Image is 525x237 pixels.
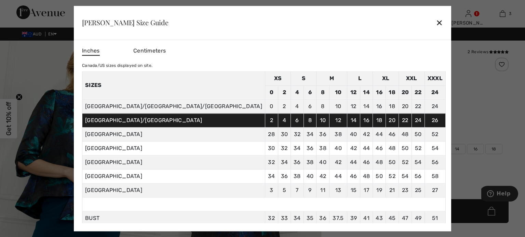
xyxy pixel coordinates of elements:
[386,169,399,183] td: 52
[386,141,399,155] td: 48
[82,127,265,141] td: [GEOGRAPHIC_DATA]
[389,215,396,221] span: 45
[373,113,386,127] td: 18
[294,215,301,221] span: 34
[412,99,425,113] td: 22
[347,71,373,85] td: L
[373,169,386,183] td: 50
[265,141,278,155] td: 30
[329,127,347,141] td: 38
[347,99,360,113] td: 12
[317,141,329,155] td: 38
[265,169,278,183] td: 34
[360,85,373,99] td: 14
[436,16,443,30] div: ✕
[425,85,445,99] td: 24
[317,99,329,113] td: 8
[291,169,304,183] td: 38
[415,215,422,221] span: 49
[82,19,169,26] div: [PERSON_NAME] Size Guide
[329,141,347,155] td: 40
[347,141,360,155] td: 42
[399,85,412,99] td: 20
[265,113,278,127] td: 2
[399,127,412,141] td: 48
[347,113,360,127] td: 14
[304,155,317,169] td: 38
[360,99,373,113] td: 14
[412,127,425,141] td: 50
[386,127,399,141] td: 46
[265,127,278,141] td: 28
[304,141,317,155] td: 36
[304,113,317,127] td: 8
[373,183,386,197] td: 19
[329,85,347,99] td: 10
[412,183,425,197] td: 25
[319,215,326,221] span: 36
[317,85,329,99] td: 8
[291,99,304,113] td: 4
[317,127,329,141] td: 36
[373,127,386,141] td: 44
[317,71,347,85] td: M
[82,141,265,155] td: [GEOGRAPHIC_DATA]
[425,71,445,85] td: XXXL
[291,85,304,99] td: 4
[317,113,329,127] td: 10
[317,155,329,169] td: 40
[425,169,445,183] td: 58
[307,215,314,221] span: 35
[304,85,317,99] td: 6
[82,47,100,56] span: Inches
[268,215,275,221] span: 32
[265,183,278,197] td: 3
[399,169,412,183] td: 54
[376,215,383,221] span: 43
[425,141,445,155] td: 54
[347,155,360,169] td: 44
[412,169,425,183] td: 56
[373,85,386,99] td: 16
[291,183,304,197] td: 7
[278,183,291,197] td: 5
[432,215,438,221] span: 51
[82,211,265,225] td: BUST
[329,155,347,169] td: 42
[373,71,399,85] td: XL
[82,155,265,169] td: [GEOGRAPHIC_DATA]
[82,71,265,99] th: Sizes
[304,183,317,197] td: 9
[402,215,408,221] span: 47
[317,169,329,183] td: 42
[329,169,347,183] td: 44
[350,215,357,221] span: 39
[278,127,291,141] td: 30
[347,85,360,99] td: 12
[291,155,304,169] td: 36
[291,71,317,85] td: S
[399,155,412,169] td: 52
[304,99,317,113] td: 6
[329,113,347,127] td: 12
[373,141,386,155] td: 46
[360,113,373,127] td: 16
[82,62,446,69] div: Canada/US sizes displayed on site.
[373,155,386,169] td: 48
[360,141,373,155] td: 44
[386,155,399,169] td: 50
[291,127,304,141] td: 32
[425,113,445,127] td: 26
[360,127,373,141] td: 42
[265,71,291,85] td: XS
[265,85,278,99] td: 0
[82,113,265,127] td: [GEOGRAPHIC_DATA]/[GEOGRAPHIC_DATA]
[425,183,445,197] td: 27
[317,183,329,197] td: 11
[412,141,425,155] td: 52
[333,215,344,221] span: 37.5
[278,141,291,155] td: 32
[386,113,399,127] td: 20
[281,215,288,221] span: 33
[360,183,373,197] td: 17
